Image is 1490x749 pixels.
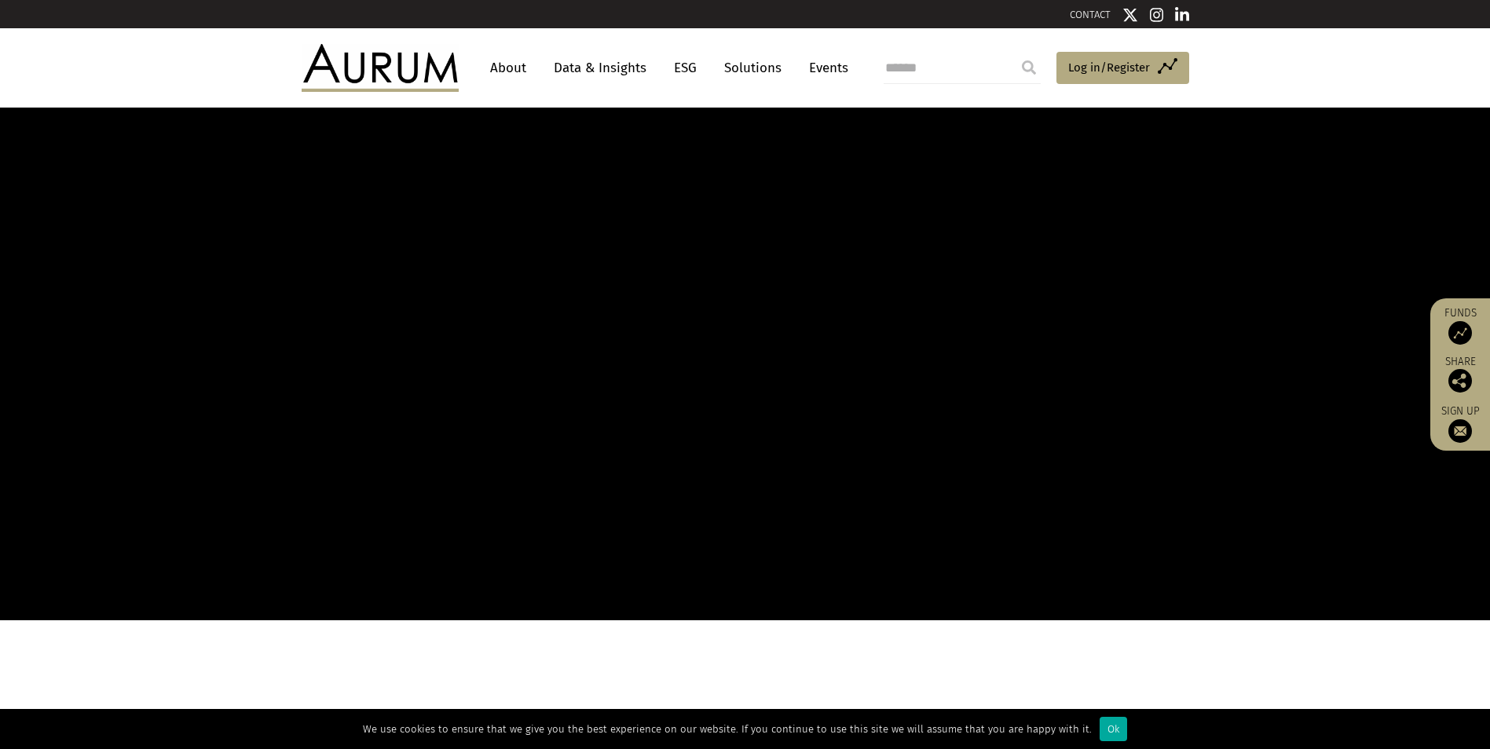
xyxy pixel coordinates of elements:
[1438,306,1482,345] a: Funds
[1013,52,1045,83] input: Submit
[1438,356,1482,393] div: Share
[801,53,848,82] a: Events
[1068,58,1150,77] span: Log in/Register
[1070,9,1111,20] a: CONTACT
[482,53,534,82] a: About
[1175,7,1189,23] img: Linkedin icon
[666,53,705,82] a: ESG
[716,53,789,82] a: Solutions
[546,53,654,82] a: Data & Insights
[1448,369,1472,393] img: Share this post
[1438,404,1482,443] a: Sign up
[1448,321,1472,345] img: Access Funds
[1100,717,1127,741] div: Ok
[1122,7,1138,23] img: Twitter icon
[302,44,459,91] img: Aurum
[1056,52,1189,85] a: Log in/Register
[1448,419,1472,443] img: Sign up to our newsletter
[1150,7,1164,23] img: Instagram icon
